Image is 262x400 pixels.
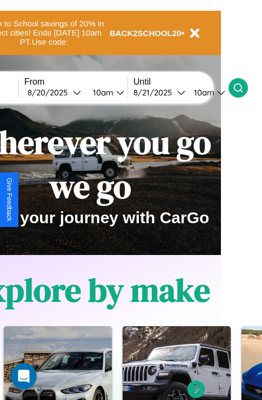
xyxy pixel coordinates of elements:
div: Open Intercom Messenger [11,363,37,389]
label: Until [133,77,229,87]
button: 10am [185,87,229,98]
button: 10am [84,87,127,98]
div: Give Feedback [5,178,13,222]
div: 8 / 20 / 2025 [28,87,73,98]
div: 10am [189,87,217,98]
b: BACK2SCHOOL20 [110,29,182,38]
div: 8 / 21 / 2025 [133,87,177,98]
div: 10am [88,87,116,98]
label: From [24,77,127,87]
button: 8/20/2025 [24,87,84,98]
